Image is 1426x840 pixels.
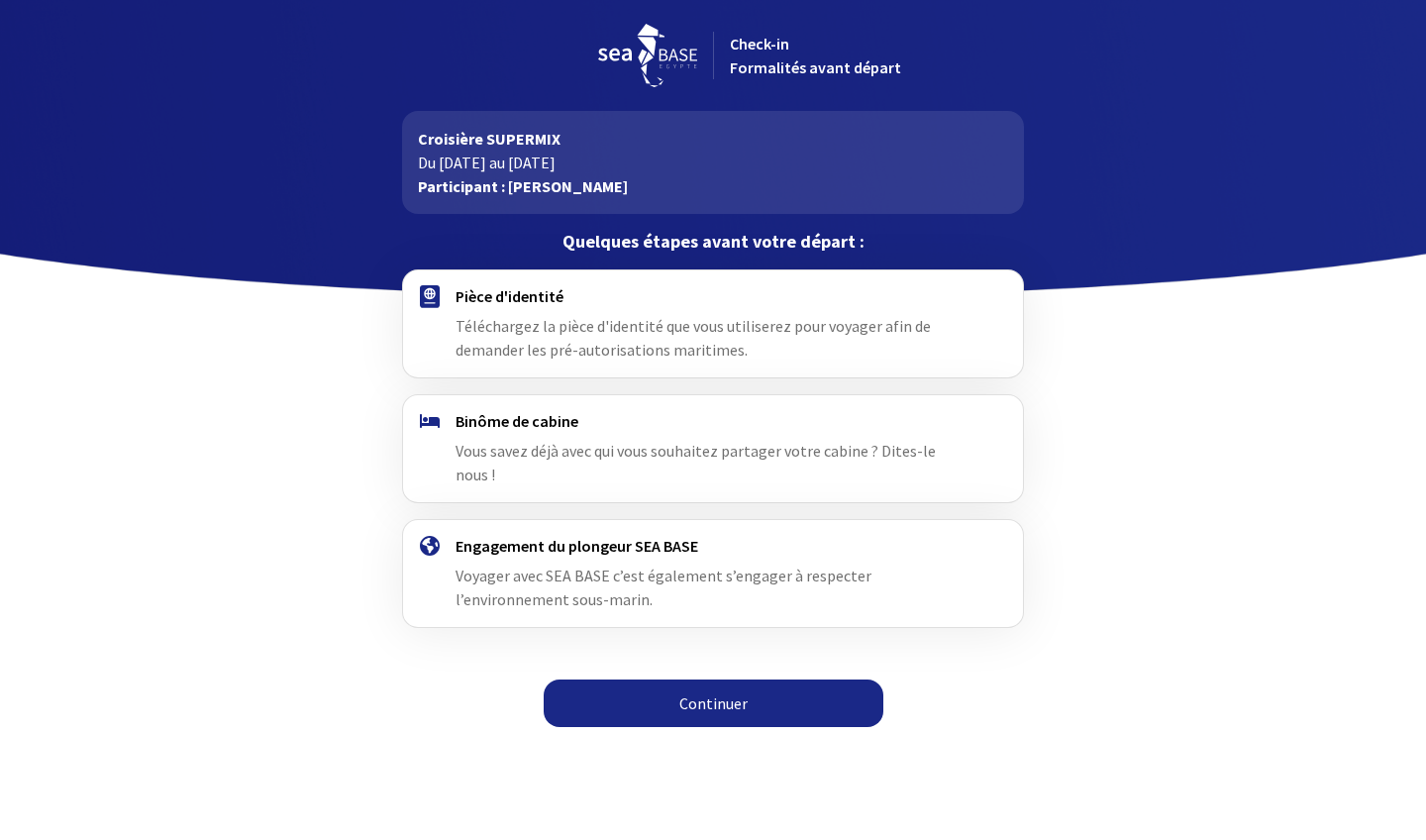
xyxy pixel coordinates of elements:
span: Vous savez déjà avec qui vous souhaitez partager votre cabine ? Dites-le nous ! [456,441,936,484]
span: Voyager avec SEA BASE c’est également s’engager à respecter l’environnement sous-marin. [456,566,871,609]
span: Check-in Formalités avant départ [730,34,901,77]
p: Croisière SUPERMIX [418,127,1007,151]
img: engagement.svg [420,536,440,556]
img: binome.svg [420,414,440,428]
h4: Engagement du plongeur SEA BASE [456,536,969,556]
span: Téléchargez la pièce d'identité que vous utiliserez pour voyager afin de demander les pré-autoris... [456,316,931,360]
p: Participant : [PERSON_NAME] [418,174,1007,198]
p: Quelques étapes avant votre départ : [402,230,1023,254]
a: Continuer [544,680,883,727]
img: logo_seabase.svg [598,24,697,87]
h4: Pièce d'identité [456,286,969,306]
h4: Binôme de cabine [456,411,969,431]
p: Du [DATE] au [DATE] [418,151,1007,174]
img: passport.svg [420,285,440,308]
